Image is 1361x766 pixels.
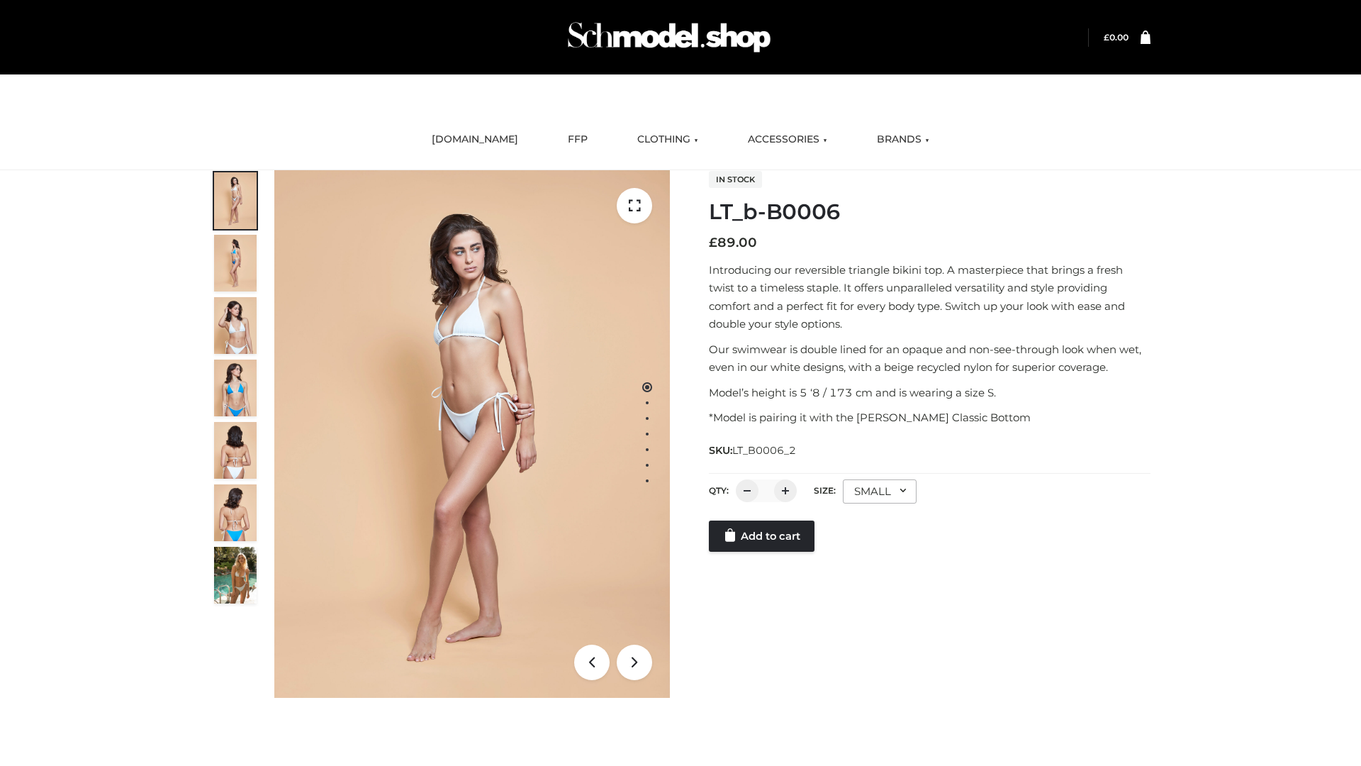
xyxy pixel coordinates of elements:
[214,422,257,479] img: ArielClassicBikiniTop_CloudNine_AzureSky_OW114ECO_7-scaled.jpg
[709,442,797,459] span: SKU:
[214,547,257,604] img: Arieltop_CloudNine_AzureSky2.jpg
[737,124,838,155] a: ACCESSORIES
[563,9,775,65] img: Schmodel Admin 964
[421,124,529,155] a: [DOMAIN_NAME]
[709,384,1150,402] p: Model’s height is 5 ‘8 / 173 cm and is wearing a size S.
[709,409,1150,427] p: *Model is pairing it with the [PERSON_NAME] Classic Bottom
[732,444,796,457] span: LT_B0006_2
[814,485,836,496] label: Size:
[709,261,1150,333] p: Introducing our reversible triangle bikini top. A masterpiece that brings a fresh twist to a time...
[214,360,257,416] img: ArielClassicBikiniTop_CloudNine_AzureSky_OW114ECO_4-scaled.jpg
[214,172,257,229] img: ArielClassicBikiniTop_CloudNine_AzureSky_OW114ECO_1-scaled.jpg
[709,521,814,552] a: Add to cart
[709,235,717,250] span: £
[709,199,1150,225] h1: LT_b-B0006
[627,124,709,155] a: CLOTHING
[709,171,762,188] span: In stock
[1104,32,1109,43] span: £
[214,484,257,541] img: ArielClassicBikiniTop_CloudNine_AzureSky_OW114ECO_8-scaled.jpg
[214,297,257,354] img: ArielClassicBikiniTop_CloudNine_AzureSky_OW114ECO_3-scaled.jpg
[1104,32,1128,43] bdi: 0.00
[843,479,917,504] div: SMALL
[274,170,670,698] img: LT_b-B0006
[866,124,940,155] a: BRANDS
[709,485,729,496] label: QTY:
[557,124,598,155] a: FFP
[214,235,257,292] img: ArielClassicBikiniTop_CloudNine_AzureSky_OW114ECO_2-scaled.jpg
[1104,32,1128,43] a: £0.00
[709,235,757,250] bdi: 89.00
[709,340,1150,377] p: Our swimwear is double lined for an opaque and non-see-through look when wet, even in our white d...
